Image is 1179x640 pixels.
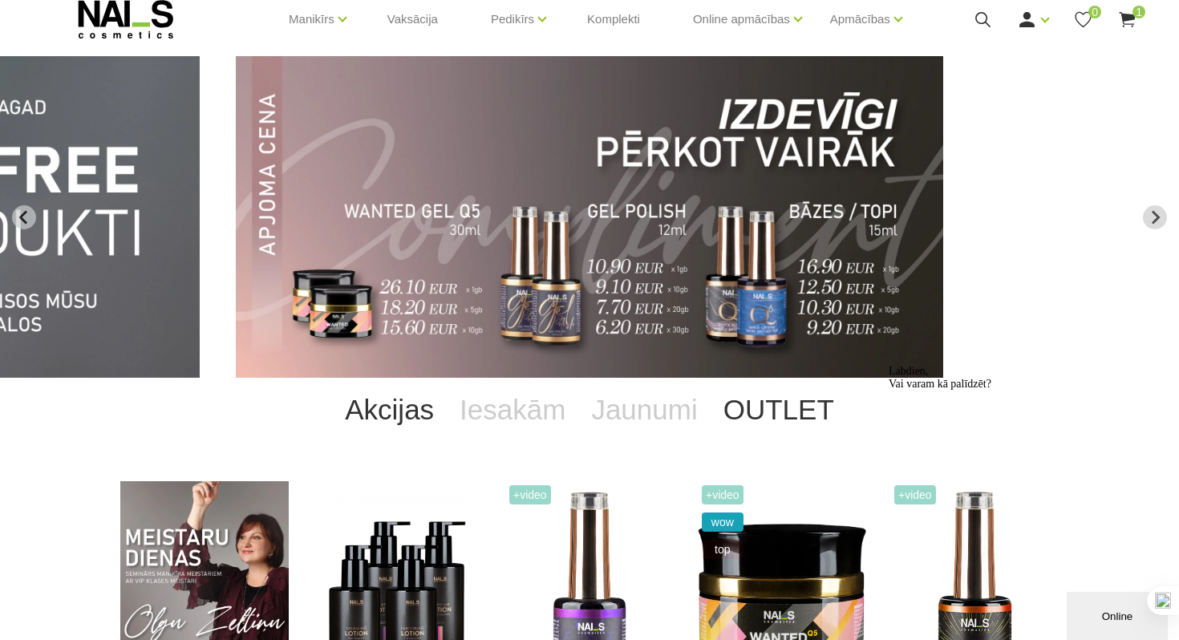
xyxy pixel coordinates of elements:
[702,485,743,504] span: +Video
[6,6,295,32] div: Labdien,Vai varam kā palīdzēt?
[711,378,847,442] a: OUTLET
[1132,6,1145,18] span: 1
[1073,10,1093,30] a: 0
[1143,205,1167,229] button: Next slide
[882,358,1171,584] iframe: chat widget
[1088,6,1101,18] span: 0
[509,485,551,504] span: +Video
[6,6,109,31] span: Labdien, Vai varam kā palīdzēt?
[702,540,743,559] span: top
[578,378,710,442] a: Jaunumi
[332,378,447,442] a: Akcijas
[1067,589,1171,640] iframe: chat widget
[1117,10,1137,30] a: 1
[12,205,36,229] button: Previous slide
[236,56,943,378] li: 9 of 12
[702,512,743,532] span: wow
[447,378,578,442] a: Iesakām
